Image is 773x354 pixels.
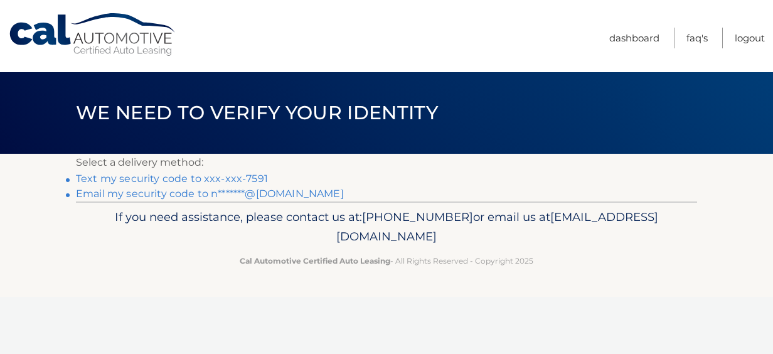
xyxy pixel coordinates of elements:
[84,254,689,267] p: - All Rights Reserved - Copyright 2025
[240,256,390,265] strong: Cal Automotive Certified Auto Leasing
[362,210,473,224] span: [PHONE_NUMBER]
[84,207,689,247] p: If you need assistance, please contact us at: or email us at
[735,28,765,48] a: Logout
[686,28,708,48] a: FAQ's
[76,173,268,185] a: Text my security code to xxx-xxx-7591
[76,154,697,171] p: Select a delivery method:
[8,13,178,57] a: Cal Automotive
[76,188,344,200] a: Email my security code to n*******@[DOMAIN_NAME]
[609,28,659,48] a: Dashboard
[76,101,438,124] span: We need to verify your identity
